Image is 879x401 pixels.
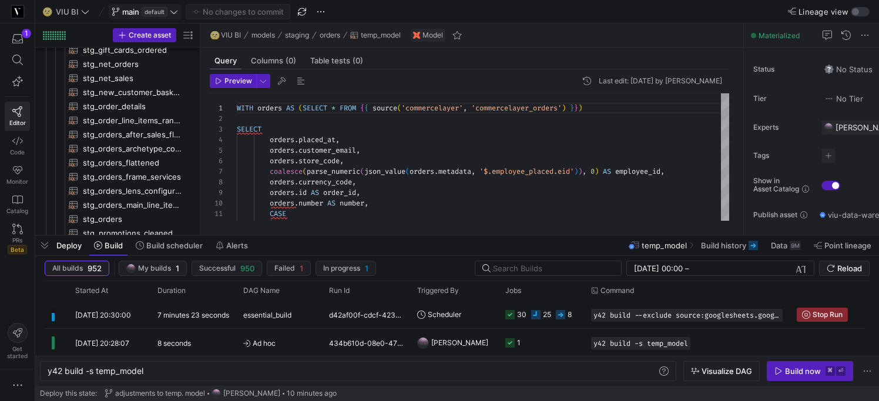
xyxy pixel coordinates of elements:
span: orders [257,103,282,113]
img: https://storage.googleapis.com/y42-prod-data-exchange/images/zgRs6g8Sem6LtQCmmHzYBaaZ8bA8vNBoBzxR... [12,6,24,18]
a: stg_promotions_cleaned​​​​​​​​​​ [40,226,195,240]
button: All builds952 [45,261,109,276]
span: , [582,167,586,176]
span: Successful [199,264,236,272]
span: Table tests [310,57,363,65]
span: [PERSON_NAME] [223,389,280,397]
span: 2 [410,220,414,229]
span: Scheduler [428,301,461,328]
span: orders [320,31,340,39]
span: ( [303,167,307,176]
span: . [294,198,298,208]
span: Monitor [6,178,28,185]
button: Build [89,235,128,255]
y42-duration: 7 minutes 23 seconds [157,311,229,319]
span: models [251,31,275,39]
span: number [340,198,364,208]
span: parse_numeric [307,167,360,176]
span: 'commercelayer' [401,103,463,113]
span: ( [298,103,303,113]
span: Tier [753,95,812,103]
div: d42af00f-cdcf-4239-8159-c9d14a03ef44 [322,301,410,328]
span: placed_at [298,135,336,144]
span: All builds [52,264,83,272]
div: 5 [210,145,223,156]
span: Code [10,149,25,156]
button: 🌝VIU BI [207,28,244,42]
span: stg_orders_archetype_configurations​​​​​​​​​​ [83,142,182,156]
span: store_code [298,156,340,166]
span: ) [595,167,599,176]
span: orders [270,188,294,197]
span: 1 [176,264,179,273]
span: No Status [824,65,873,74]
span: AS [603,167,611,176]
span: } [574,103,578,113]
span: stg_orders_main_line_items​​​​​​​​​​ [83,198,182,212]
div: 25 [543,301,551,328]
a: stg_orders_after_sales_flattened​​​​​​​​​​ [40,127,195,141]
span: Create asset [129,31,171,39]
div: 1 [210,103,223,113]
span: source [373,103,397,113]
span: '01' [438,220,455,229]
span: Build scheduler [146,241,203,250]
div: Build now [785,366,821,376]
span: 952 [88,264,102,273]
button: Build now⌘⏎ [767,361,853,381]
span: adjustments to temp. model [115,389,205,397]
span: id [298,188,307,197]
span: ) [562,103,566,113]
a: Monitor [5,160,30,190]
span: VIU BI [221,31,241,39]
span: ) [479,220,484,229]
span: . [294,188,298,197]
span: Point lineage [824,241,871,250]
a: stg_orders_frame_services​​​​​​​​​​ [40,170,195,184]
button: Build history [696,235,763,255]
span: , [463,103,467,113]
span: My builds [138,264,171,272]
button: Reload [819,261,870,276]
div: 10 [210,198,223,208]
input: End datetime [692,264,769,273]
div: 9M [790,241,801,250]
div: 11 [210,208,223,219]
span: DAG Name [243,287,280,295]
span: order_id [323,188,356,197]
span: , [660,167,665,176]
span: [DATE] 20:28:07 [75,339,129,348]
span: ) [414,220,418,229]
a: stg_orders_lens_configurations​​​​​​​​​​ [40,184,195,198]
span: SELECT [303,103,327,113]
span: WHEN [286,220,303,229]
img: https://storage.googleapis.com/y42-prod-data-exchange/images/VtGnwq41pAtzV0SzErAhijSx9Rgo16q39DKO... [417,337,429,349]
img: undefined [413,32,420,39]
div: Press SPACE to select this row. [40,57,195,71]
img: https://storage.googleapis.com/y42-prod-data-exchange/images/VtGnwq41pAtzV0SzErAhijSx9Rgo16q39DKO... [824,123,833,132]
button: Failed1 [267,261,311,276]
span: 🌝 [210,31,219,39]
span: stg_orders_frame_services​​​​​​​​​​ [83,170,182,184]
span: , [401,220,405,229]
div: 1 [517,329,521,356]
span: Reload [837,264,862,273]
div: Press SPACE to select this row. [40,226,195,240]
span: (0) [353,57,363,65]
span: Preview [224,77,252,85]
span: In progress [323,264,360,272]
span: stg_orders​​​​​​​​​​ [83,213,182,226]
div: Press SPACE to select this row. [40,212,195,226]
span: stg_orders_after_sales_flattened​​​​​​​​​​ [83,128,182,141]
span: Experts [753,123,812,132]
span: 0 [591,167,595,176]
span: stg_net_sales​​​​​​​​​​ [83,72,182,85]
span: '02' [463,220,479,229]
span: Show in Asset Catalog [753,177,799,193]
span: stg_order_line_items_ranked​​​​​​​​​​ [83,114,182,127]
span: y42 build -s temp_model [593,339,688,348]
span: ( [331,220,336,229]
a: stg_net_orders​​​​​​​​​​ [40,57,195,71]
span: Ad hoc [243,329,315,357]
button: Build scheduler [130,235,208,255]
